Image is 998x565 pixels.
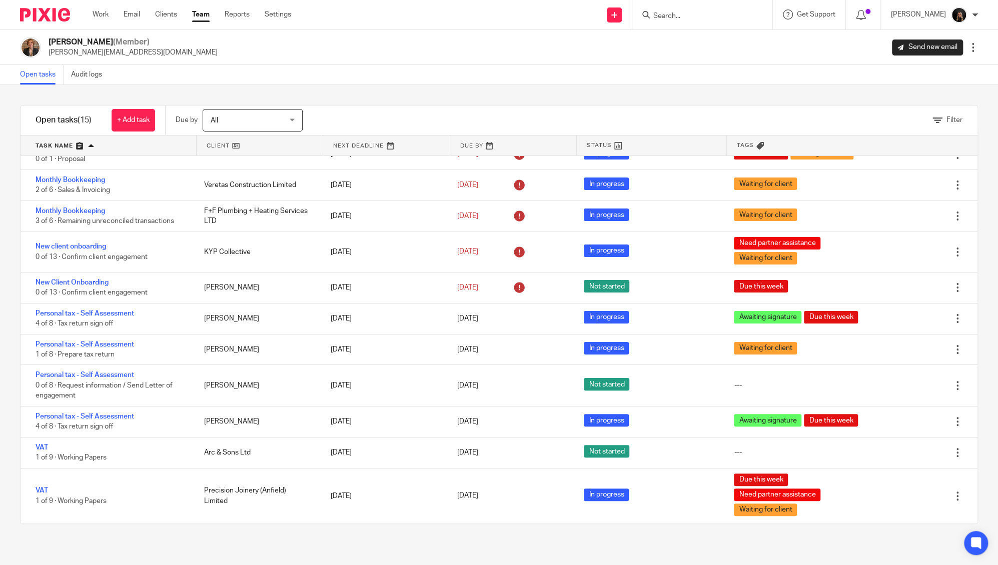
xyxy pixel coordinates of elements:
[194,480,320,511] div: Precision Joinery (Anfield) Limited
[321,206,447,226] div: [DATE]
[194,339,320,359] div: [PERSON_NAME]
[457,418,478,425] span: [DATE]
[36,207,105,214] a: Monthly Bookkeeping
[457,315,478,322] span: [DATE]
[321,411,447,431] div: [DATE]
[36,187,110,194] span: 2 of 6 · Sales & Invoicing
[36,218,174,225] span: 3 of 6 · Remaining unreconciled transactions
[584,177,629,190] span: In progress
[584,378,629,390] span: Not started
[211,117,218,124] span: All
[112,109,155,131] a: + Add task
[155,9,177,19] a: Clients
[36,413,134,420] a: Personal tax - Self Assessment
[734,503,797,516] span: Waiting for client
[734,177,797,190] span: Waiting for client
[321,242,447,262] div: [DATE]
[49,37,218,47] h2: [PERSON_NAME]
[36,253,148,260] span: 0 of 13 · Confirm client engagement
[78,116,92,124] span: (15)
[804,311,858,323] span: Due this week
[176,115,198,125] p: Due by
[584,488,629,501] span: In progress
[93,9,109,19] a: Work
[36,341,134,348] a: Personal tax - Self Assessment
[457,284,478,291] span: [DATE]
[194,442,320,462] div: Arc & Sons Ltd
[194,375,320,395] div: [PERSON_NAME]
[321,486,447,506] div: [DATE]
[194,201,320,231] div: F+F Plumbing + Heating Services LTD
[652,12,742,21] input: Search
[20,65,64,84] a: Open tasks
[734,447,741,457] div: ---
[113,38,150,46] span: (Member)
[584,280,629,292] span: Not started
[36,320,113,327] span: 4 of 8 · Tax return sign off
[36,497,107,504] span: 1 of 9 · Working Papers
[194,411,320,431] div: [PERSON_NAME]
[584,311,629,323] span: In progress
[734,237,820,249] span: Need partner assistance
[734,311,801,323] span: Awaiting signature
[36,351,115,358] span: 1 of 8 · Prepare tax return
[804,414,858,426] span: Due this week
[36,176,105,183] a: Monthly Bookkeeping
[36,371,134,378] a: Personal tax - Self Assessment
[36,454,107,461] span: 1 of 9 · Working Papers
[584,342,629,354] span: In progress
[36,156,85,163] span: 0 of 1 · Proposal
[36,115,92,125] h1: Open tasks
[321,175,447,195] div: [DATE]
[734,280,788,292] span: Due this week
[194,308,320,328] div: [PERSON_NAME]
[321,442,447,462] div: [DATE]
[457,248,478,255] span: [DATE]
[892,39,963,55] a: Send new email
[457,449,478,456] span: [DATE]
[946,116,962,123] span: Filter
[36,382,173,399] span: 0 of 8 · Request information / Send Letter of engagement
[49,47,218,57] p: [PERSON_NAME][EMAIL_ADDRESS][DOMAIN_NAME]
[457,346,478,353] span: [DATE]
[321,308,447,328] div: [DATE]
[36,243,106,250] a: New client onboarding
[20,37,41,58] img: WhatsApp%20Image%202025-04-23%20at%2010.20.30_16e186ec.jpg
[457,181,478,188] span: [DATE]
[584,445,629,457] span: Not started
[457,212,478,219] span: [DATE]
[36,310,134,317] a: Personal tax - Self Assessment
[797,11,835,18] span: Get Support
[124,9,140,19] a: Email
[734,252,797,264] span: Waiting for client
[584,414,629,426] span: In progress
[734,342,797,354] span: Waiting for client
[891,9,946,19] p: [PERSON_NAME]
[321,375,447,395] div: [DATE]
[587,141,612,149] span: Status
[734,488,820,501] span: Need partner assistance
[584,244,629,257] span: In progress
[36,444,48,451] a: VAT
[194,242,320,262] div: KYP Collective
[36,279,109,286] a: New Client Onboarding
[734,473,788,486] span: Due this week
[734,414,801,426] span: Awaiting signature
[265,9,291,19] a: Settings
[194,277,320,297] div: [PERSON_NAME]
[734,208,797,221] span: Waiting for client
[321,339,447,359] div: [DATE]
[951,7,967,23] img: 455A9867.jpg
[36,289,148,296] span: 0 of 13 · Confirm client engagement
[36,487,48,494] a: VAT
[225,9,250,19] a: Reports
[192,9,210,19] a: Team
[734,380,741,390] div: ---
[584,208,629,221] span: In progress
[321,277,447,297] div: [DATE]
[36,423,113,430] span: 4 of 8 · Tax return sign off
[457,382,478,389] span: [DATE]
[194,175,320,195] div: Veretas Construction Limited
[737,141,754,149] span: Tags
[457,492,478,499] span: [DATE]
